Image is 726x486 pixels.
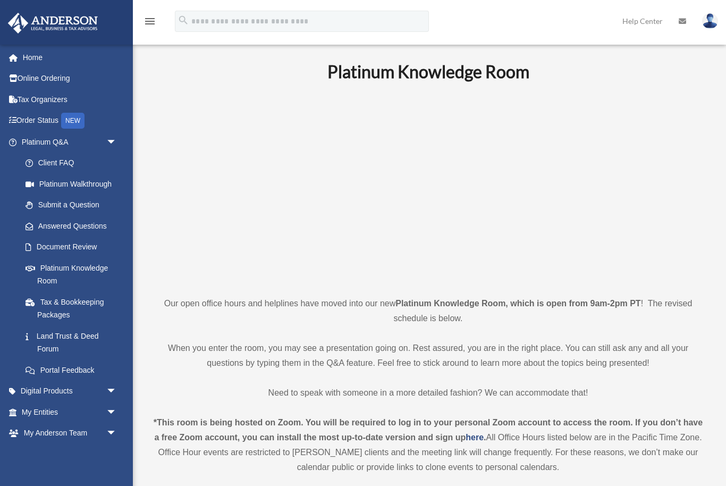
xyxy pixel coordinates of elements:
a: Document Review [15,237,133,258]
a: Answered Questions [15,215,133,237]
span: arrow_drop_down [106,443,128,465]
a: Platinum Walkthrough [15,173,133,195]
a: My Anderson Teamarrow_drop_down [7,423,133,444]
strong: *This room is being hosted on Zoom. You will be required to log in to your personal Zoom account ... [154,418,703,442]
a: Home [7,47,133,68]
span: arrow_drop_down [106,131,128,153]
span: arrow_drop_down [106,401,128,423]
span: arrow_drop_down [106,423,128,445]
p: When you enter the room, you may see a presentation going on. Rest assured, you are in the right ... [151,341,705,371]
a: Tax & Bookkeeping Packages [15,291,133,325]
a: Client FAQ [15,153,133,174]
img: User Pic [702,13,718,29]
strong: . [484,433,486,442]
a: Portal Feedback [15,359,133,381]
i: menu [143,15,156,28]
a: Online Ordering [7,68,133,89]
div: NEW [61,113,85,129]
a: Platinum Knowledge Room [15,257,128,291]
a: Land Trust & Deed Forum [15,325,133,359]
span: arrow_drop_down [106,381,128,403]
img: Anderson Advisors Platinum Portal [5,13,101,33]
p: Our open office hours and helplines have moved into our new ! The revised schedule is below. [151,296,705,326]
a: menu [143,19,156,28]
p: Need to speak with someone in a more detailed fashion? We can accommodate that! [151,386,705,400]
a: My Entitiesarrow_drop_down [7,401,133,423]
a: Order StatusNEW [7,110,133,132]
a: My Documentsarrow_drop_down [7,443,133,465]
a: Tax Organizers [7,89,133,110]
iframe: 231110_Toby_KnowledgeRoom [269,97,588,276]
a: here [466,433,484,442]
div: All Office Hours listed below are in the Pacific Time Zone. Office Hour events are restricted to ... [151,415,705,475]
a: Submit a Question [15,195,133,216]
a: Platinum Q&Aarrow_drop_down [7,131,133,153]
b: Platinum Knowledge Room [327,61,529,82]
strong: Platinum Knowledge Room, which is open from 9am-2pm PT [395,299,640,308]
i: search [178,14,189,26]
a: Digital Productsarrow_drop_down [7,381,133,402]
